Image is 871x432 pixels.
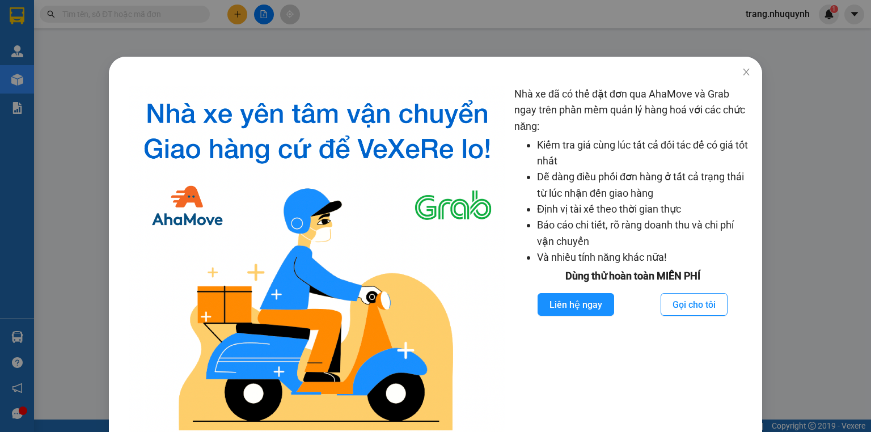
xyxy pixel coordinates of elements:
[742,67,751,77] span: close
[537,169,751,201] li: Dễ dàng điều phối đơn hàng ở tất cả trạng thái từ lúc nhận đến giao hàng
[537,217,751,249] li: Báo cáo chi tiết, rõ ràng doanh thu và chi phí vận chuyển
[549,298,602,312] span: Liên hệ ngay
[537,201,751,217] li: Định vị tài xế theo thời gian thực
[661,293,728,316] button: Gọi cho tôi
[730,57,762,88] button: Close
[537,137,751,170] li: Kiểm tra giá cùng lúc tất cả đối tác để có giá tốt nhất
[537,249,751,265] li: Và nhiều tính năng khác nữa!
[538,293,614,316] button: Liên hệ ngay
[673,298,716,312] span: Gọi cho tôi
[514,268,751,284] div: Dùng thử hoàn toàn MIỄN PHÍ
